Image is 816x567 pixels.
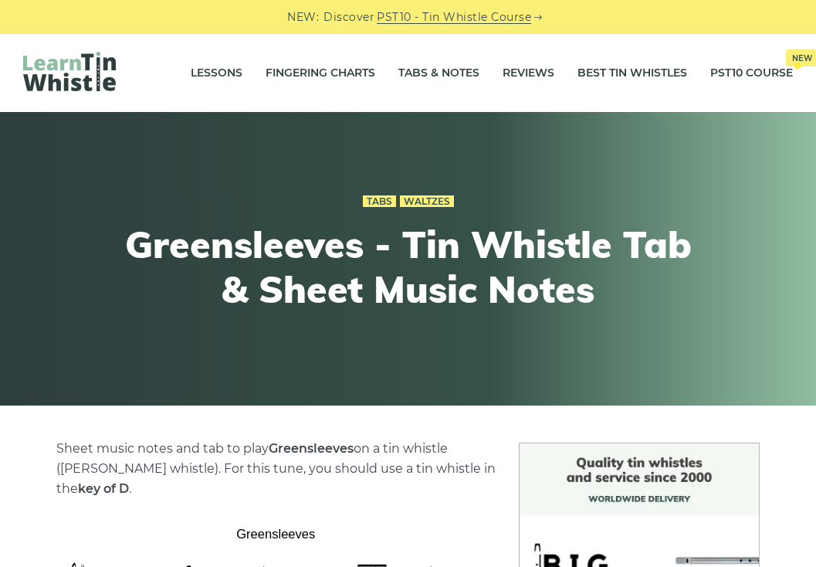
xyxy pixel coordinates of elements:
[78,481,129,496] strong: key of D
[577,54,687,93] a: Best Tin Whistles
[710,54,793,93] a: PST10 CourseNew
[363,195,396,208] a: Tabs
[56,439,496,499] p: Sheet music notes and tab to play on a tin whistle ([PERSON_NAME] whistle). For this tune, you sh...
[23,52,116,91] img: LearnTinWhistle.com
[124,222,692,311] h1: Greensleeves - Tin Whistle Tab & Sheet Music Notes
[398,54,479,93] a: Tabs & Notes
[191,54,242,93] a: Lessons
[400,195,454,208] a: Waltzes
[266,54,375,93] a: Fingering Charts
[269,441,354,456] strong: Greensleeves
[503,54,554,93] a: Reviews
